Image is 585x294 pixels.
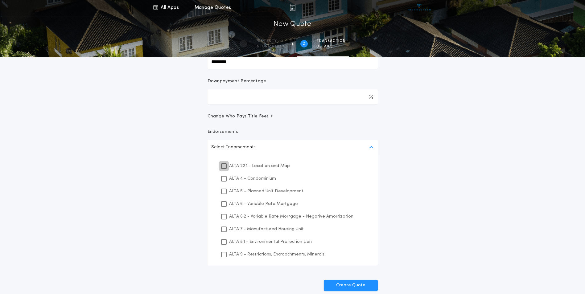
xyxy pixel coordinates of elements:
[208,89,378,104] input: Downpayment Percentage
[229,163,290,169] p: ALTA 22.1 - Location and Map
[303,41,305,46] h2: 2
[208,155,378,266] ul: Select Endorsements
[208,113,274,120] span: Change Who Pays Title Fees
[229,175,276,182] p: ALTA 4 - Condominium
[290,4,295,11] img: img
[316,39,346,43] span: Transaction
[211,144,256,151] p: Select Endorsements
[274,19,311,29] h1: New Quote
[229,226,304,232] p: ALTA 7 - Manufactured Housing Unit
[229,251,324,258] p: ALTA 9 - Restrictions, Encroachments, Minerals
[229,188,303,194] p: ALTA 5 - Planned Unit Development
[324,280,378,291] button: Create Quote
[208,78,266,84] p: Downpayment Percentage
[208,54,378,69] input: New Loan Amount
[229,213,353,220] p: ALTA 6.2 - Variable Rate Mortgage - Negative Amortization
[229,201,298,207] p: ALTA 6 - Variable Rate Mortgage
[316,44,346,49] span: details
[256,39,284,43] span: Property
[256,44,284,49] span: information
[208,140,378,155] button: Select Endorsements
[229,239,312,245] p: ALTA 8.1 - Environmental Protection Lien
[408,4,431,10] img: vs-icon
[208,129,378,135] p: Endorsements
[208,113,378,120] button: Change Who Pays Title Fees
